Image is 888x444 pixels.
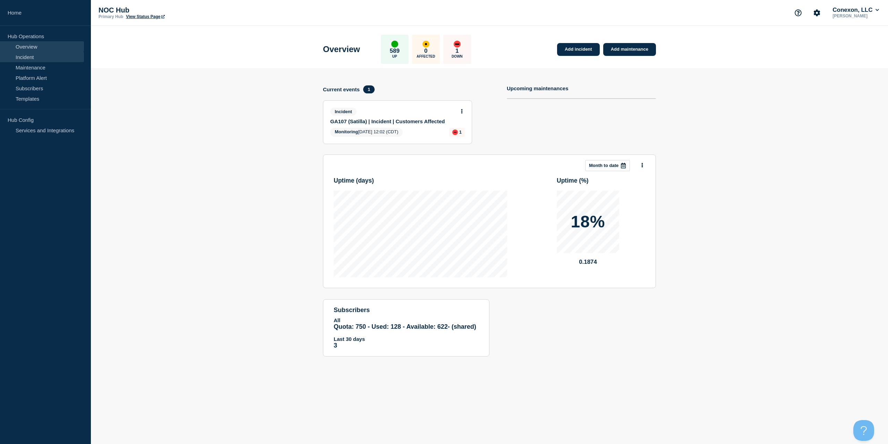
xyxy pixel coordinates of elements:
div: up [391,41,398,48]
span: Monitoring [335,129,358,134]
p: NOC Hub [99,6,237,14]
p: 1 [459,129,462,135]
p: [PERSON_NAME] [831,14,880,18]
div: down [452,129,458,135]
a: Add incident [557,43,600,56]
p: 0 [424,48,427,55]
p: All [334,317,479,323]
a: Add maintenance [603,43,656,56]
button: Month to date [585,160,630,171]
p: 3 [334,342,479,349]
h3: Uptime ( days ) [334,177,374,184]
h1: Overview [323,44,360,54]
p: 589 [390,48,400,55]
p: 18% [571,213,605,230]
iframe: Help Scout Beacon - Open [853,420,874,441]
button: Conexon, LLC [831,7,880,14]
p: Month to date [589,163,618,168]
button: Support [791,6,805,20]
h4: subscribers [334,307,479,314]
p: Affected [417,55,435,58]
p: Primary Hub [99,14,123,19]
div: down [454,41,461,48]
span: Quota: 750 - Used: 128 - Available: 622 - (shared) [334,323,476,330]
h4: Upcoming maintenances [507,85,569,91]
a: View Status Page [126,14,164,19]
span: [DATE] 12:02 (CDT) [330,128,403,137]
span: Incident [330,108,357,116]
button: Account settings [810,6,824,20]
p: 0.1874 [557,259,619,266]
p: Down [452,55,463,58]
span: 1 [363,85,375,93]
div: affected [422,41,429,48]
p: 1 [455,48,459,55]
h3: Uptime ( % ) [557,177,589,184]
a: GA107 (Satilla) | Incident | Customers Affected [330,118,455,124]
p: Up [392,55,397,58]
p: Last 30 days [334,336,479,342]
h4: Current events [323,86,360,92]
